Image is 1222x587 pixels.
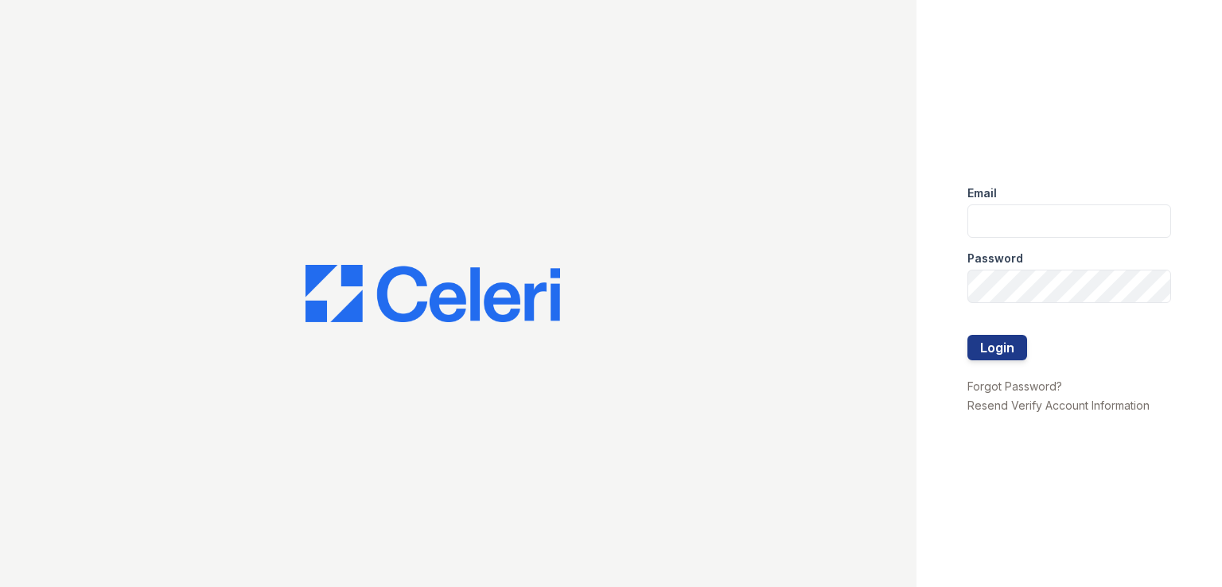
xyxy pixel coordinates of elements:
label: Email [967,185,997,201]
a: Resend Verify Account Information [967,398,1150,412]
button: Login [967,335,1027,360]
a: Forgot Password? [967,379,1062,393]
img: CE_Logo_Blue-a8612792a0a2168367f1c8372b55b34899dd931a85d93a1a3d3e32e68fde9ad4.png [305,265,560,322]
label: Password [967,251,1023,266]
